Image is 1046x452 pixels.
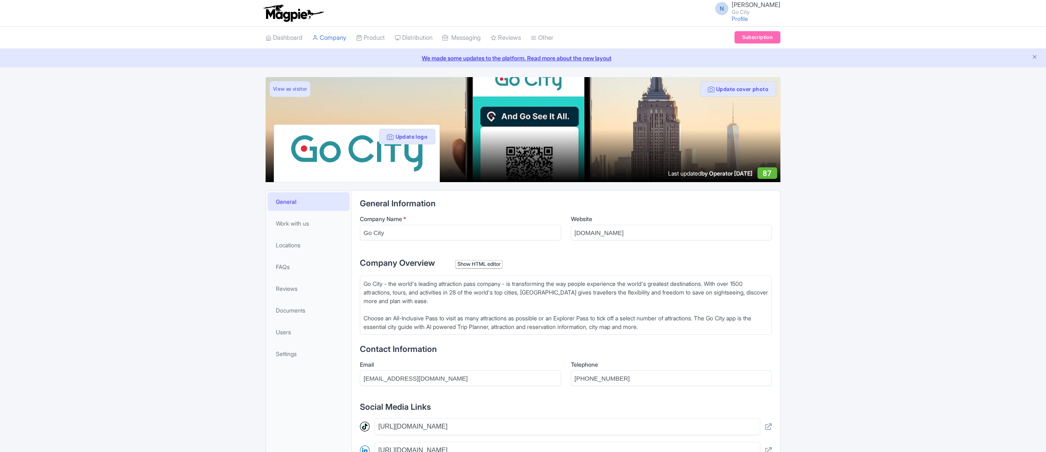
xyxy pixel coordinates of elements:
[276,219,309,228] span: Work with us
[455,260,503,269] div: Show HTML editor
[732,9,780,15] small: Go City
[276,349,297,358] span: Settings
[266,27,302,49] a: Dashboard
[291,131,423,175] img: ubyarflcnjp5iplrs5xn.svg
[360,215,402,222] span: Company Name
[356,27,385,49] a: Product
[276,197,296,206] span: General
[701,170,753,177] span: by Operator [DATE]
[276,306,305,315] span: Documents
[276,328,291,336] span: Users
[379,129,435,144] button: Update logo
[360,258,435,268] span: Company Overview
[668,169,753,178] div: Last updated
[531,27,553,49] a: Other
[268,214,350,233] a: Work with us
[268,345,350,363] a: Settings
[442,27,481,49] a: Messaging
[268,323,350,341] a: Users
[268,279,350,298] a: Reviews
[268,301,350,320] a: Documents
[270,81,310,97] a: View as visitor
[360,361,374,368] span: Email
[700,81,776,97] button: Update cover photo
[360,402,772,411] h2: Social Media Links
[276,241,300,249] span: Locations
[261,4,325,22] img: logo-ab69f6fb50320c5b225c76a69d11143b.png
[715,2,728,15] span: N
[276,284,298,293] span: Reviews
[360,422,370,431] img: tiktok-round-01-ca200c7ba8d03f2cade56905edf8567d.svg
[268,192,350,211] a: General
[276,263,290,271] span: FAQs
[312,27,346,49] a: Company
[732,15,748,22] a: Profile
[710,2,780,15] a: N [PERSON_NAME] Go City
[375,418,760,435] input: https://www.tiktok.com/company_name
[571,361,598,368] span: Telephone
[732,1,780,9] span: [PERSON_NAME]
[395,27,432,49] a: Distribution
[734,31,780,43] a: Subscription
[5,54,1041,62] a: We made some updates to the platform. Read more about the new layout
[763,169,771,178] span: 87
[268,258,350,276] a: FAQs
[268,236,350,254] a: Locations
[360,345,772,354] h2: Contact Information
[360,199,772,208] h2: General Information
[571,215,592,222] span: Website
[364,279,768,331] div: Go City - the world's leading attraction pass company - is transforming the way people experience...
[491,27,521,49] a: Reviews
[1032,53,1038,62] button: Close announcement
